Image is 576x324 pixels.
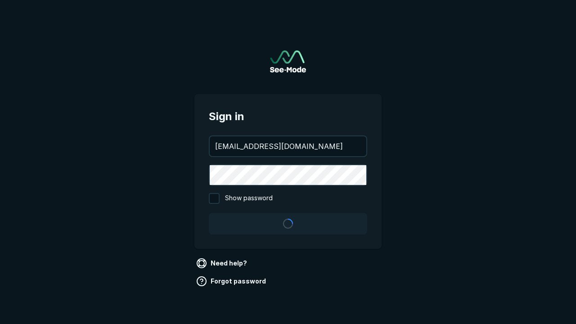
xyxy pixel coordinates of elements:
span: Sign in [209,108,367,125]
a: Go to sign in [270,50,306,72]
a: Need help? [194,256,251,270]
img: See-Mode Logo [270,50,306,72]
a: Forgot password [194,274,270,288]
span: Show password [225,193,273,204]
input: your@email.com [210,136,366,156]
